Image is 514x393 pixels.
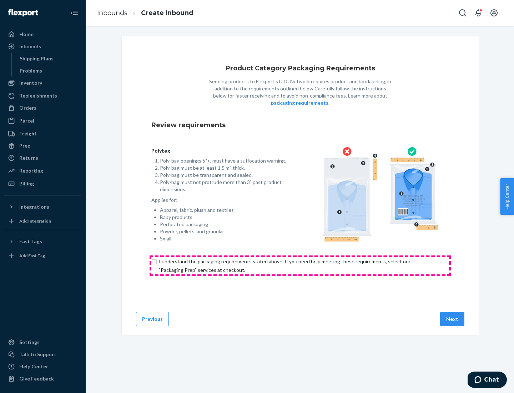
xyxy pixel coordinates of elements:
[160,171,289,179] li: Poly-bag must be transparent and sealed.
[160,214,289,221] li: Baby products
[160,235,289,242] li: Small
[323,147,438,242] img: polybag.ac92ac876edd07edd96c1eaacd328395.png
[19,218,51,224] div: Add Integration
[271,99,328,106] button: packaging requirements
[19,167,43,174] div: Reporting
[20,67,42,74] div: Problems
[4,102,81,114] a: Orders
[4,128,81,139] a: Freight
[67,6,81,20] button: Close Navigation
[4,337,81,348] a: Settings
[4,373,81,384] button: Give Feedback
[160,228,289,235] li: Powder, pellets, and granular
[16,53,82,64] a: Shipping Plans
[4,165,81,176] a: Reporting
[207,78,393,106] p: Sending products to Flexport's DTC Network requires product and box labeling, in addition to the ...
[19,238,42,245] div: Fast Tags
[19,43,41,50] div: Inbounds
[455,6,470,20] button: Open Search Box
[19,31,34,38] div: Home
[4,115,81,126] a: Parcel
[4,41,81,52] a: Inbounds
[487,6,501,20] button: Open account menu
[151,115,449,136] div: Review requirements
[160,221,289,228] li: Perforated packaging
[19,79,42,86] div: Inventory
[4,236,81,247] button: Fast Tags
[19,92,57,99] div: Replenishments
[151,147,289,154] p: Polybag
[141,9,193,17] a: Create Inbound
[8,9,38,16] img: Flexport logo
[151,196,289,204] p: Applies for:
[4,178,81,189] a: Billing
[19,142,30,149] div: Prep
[19,180,34,187] div: Billing
[19,363,48,370] div: Help Center
[19,253,45,259] div: Add Fast Tag
[19,375,54,382] div: Give Feedback
[160,157,289,164] li: Poly-bag openings 5”+, must have a suffocation warning.
[4,349,81,360] button: Talk to Support
[4,250,81,262] a: Add Fast Tag
[20,55,54,62] div: Shipping Plans
[4,152,81,164] a: Returns
[136,312,169,326] button: Previous
[19,339,40,346] div: Settings
[19,203,49,210] div: Integrations
[226,65,375,72] h1: Product Category Packaging Requirements
[468,372,507,389] iframe: Opens a widget where you can chat to one of our agents
[440,312,464,326] button: Next
[19,351,56,358] div: Talk to Support
[19,104,36,111] div: Orders
[97,9,127,17] a: Inbounds
[19,154,38,161] div: Returns
[4,215,81,227] a: Add Integration
[19,117,34,124] div: Parcel
[160,179,289,193] li: Poly-bag must not protrude more than 3” past product dimensions.
[4,201,81,213] button: Integrations
[4,77,81,89] a: Inventory
[471,6,485,20] button: Open notifications
[160,207,289,214] li: Apparel, fabric, plush and textiles
[16,65,82,76] a: Problems
[500,178,514,215] button: Help Center
[4,361,81,372] a: Help Center
[160,164,289,171] li: Poly-bag must be at least 1.5 mil thick.
[4,90,81,101] a: Replenishments
[19,130,37,137] div: Freight
[4,140,81,151] a: Prep
[4,29,81,40] a: Home
[91,3,199,24] ol: breadcrumbs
